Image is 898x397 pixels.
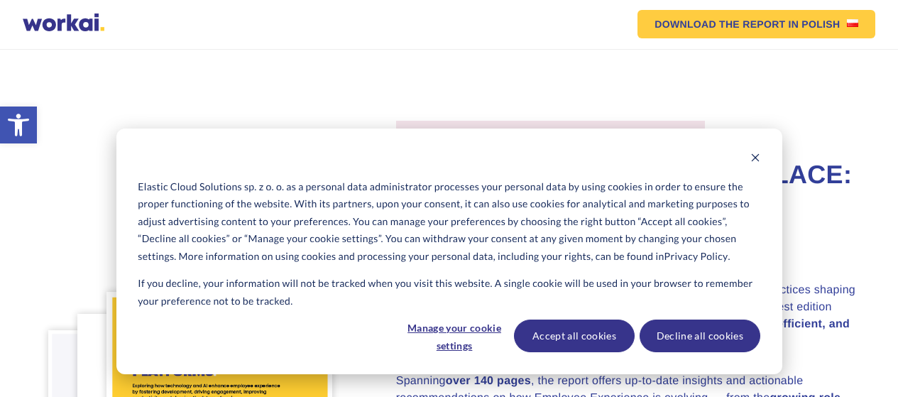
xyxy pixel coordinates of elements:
[640,320,760,352] button: Decline all cookies
[637,10,875,38] a: DOWNLOAD THE REPORTIN POLISHPolish flag
[138,275,760,310] p: If you decline, your information will not be tracked when you visit this website. A single cookie...
[847,19,858,27] img: Polish flag
[396,121,705,152] label: Employee Experience Platforms Report 2025
[655,19,785,29] em: DOWNLOAD THE REPORT
[514,320,635,352] button: Accept all cookies
[446,375,531,387] strong: over 140 pages
[664,248,728,266] a: Privacy Policy
[138,178,760,266] p: Elastic Cloud Solutions sp. z o. o. as a personal data administrator processes your personal data...
[750,151,760,168] button: Dismiss cookie banner
[400,320,509,352] button: Manage your cookie settings
[116,129,782,374] div: Cookie banner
